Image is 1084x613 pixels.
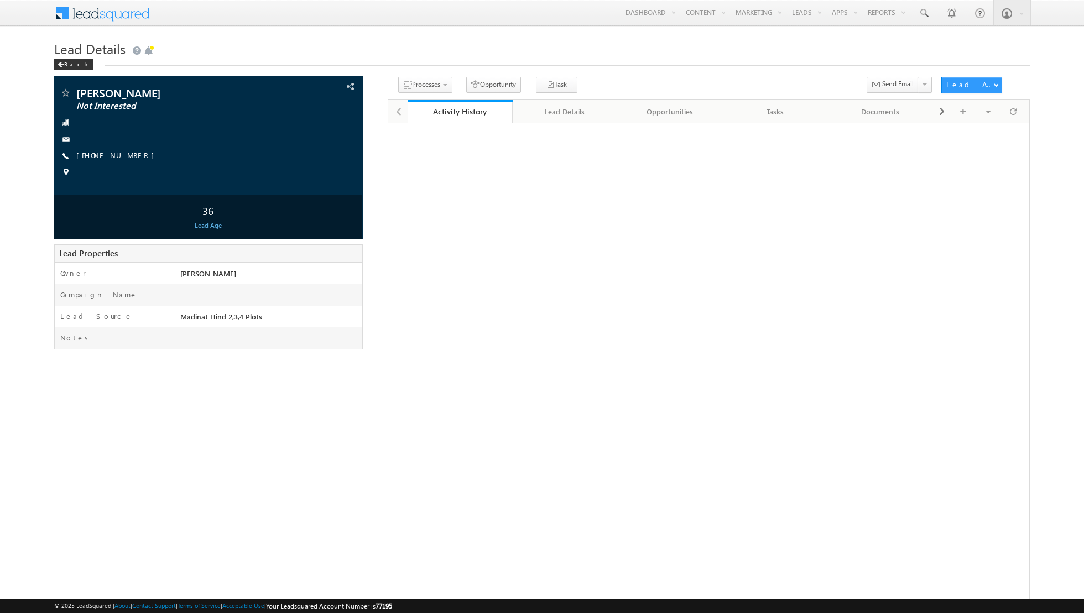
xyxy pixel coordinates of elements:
[867,77,919,93] button: Send Email
[59,248,118,259] span: Lead Properties
[941,77,1002,93] button: Lead Actions
[946,80,993,90] div: Lead Actions
[627,105,713,118] div: Opportunities
[57,221,359,230] div: Lead Age
[222,602,264,609] a: Acceptable Use
[828,100,934,123] a: Documents
[76,150,160,161] span: [PHONE_NUMBER]
[723,100,828,123] a: Tasks
[60,333,92,343] label: Notes
[513,100,618,123] a: Lead Details
[398,77,452,93] button: Processes
[60,290,138,300] label: Campaign Name
[466,77,521,93] button: Opportunity
[376,602,392,610] span: 77195
[732,105,818,118] div: Tasks
[57,200,359,221] div: 36
[178,311,362,327] div: Madinat Hind 2,3,4 Plots
[522,105,608,118] div: Lead Details
[618,100,723,123] a: Opportunities
[178,602,221,609] a: Terms of Service
[837,105,924,118] div: Documents
[132,602,176,609] a: Contact Support
[76,87,270,98] span: [PERSON_NAME]
[60,311,133,321] label: Lead Source
[266,602,392,610] span: Your Leadsquared Account Number is
[60,268,86,278] label: Owner
[54,59,93,70] div: Back
[54,601,392,611] span: © 2025 LeadSquared | | | | |
[54,40,126,57] span: Lead Details
[114,602,131,609] a: About
[412,80,440,88] span: Processes
[882,79,914,89] span: Send Email
[54,59,99,68] a: Back
[408,100,513,123] a: Activity History
[180,269,236,278] span: [PERSON_NAME]
[536,77,577,93] button: Task
[76,101,270,112] span: Not Interested
[416,106,504,117] div: Activity History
